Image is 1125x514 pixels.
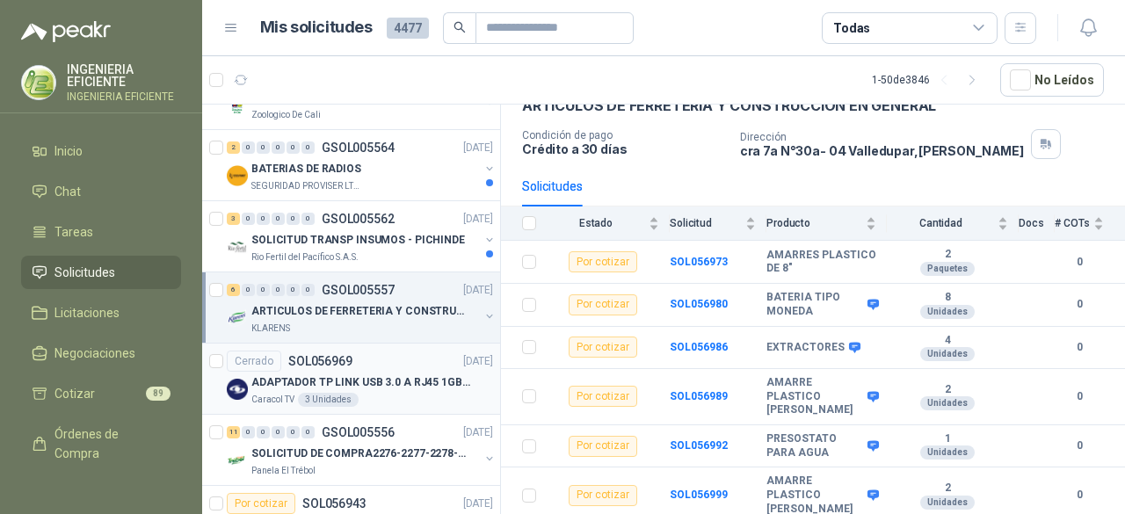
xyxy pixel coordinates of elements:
[67,91,181,102] p: INGENIERIA EFICIENTE
[887,291,1008,305] b: 8
[21,21,111,42] img: Logo peakr
[54,384,95,403] span: Cotizar
[887,217,994,229] span: Cantidad
[301,426,315,438] div: 0
[227,137,497,193] a: 2 0 0 0 0 0 GSOL005564[DATE] Company LogoBATERIAS DE RADIOSSEGURIDAD PROVISER LTDA
[887,432,1008,446] b: 1
[920,305,975,319] div: Unidades
[522,177,583,196] div: Solicitudes
[569,251,637,272] div: Por cotizar
[1055,254,1104,271] b: 0
[287,141,300,154] div: 0
[522,97,936,115] p: ARTICULOS DE FERRETERIA Y CONSTRUCCION EN GENERAL
[302,497,367,510] p: SOL056943
[1055,487,1104,503] b: 0
[670,217,742,229] span: Solicitud
[766,341,845,355] b: EXTRACTORES
[251,232,465,249] p: SOLICITUD TRANSP INSUMOS - PICHINDE
[463,140,493,156] p: [DATE]
[322,426,395,438] p: GSOL005556
[227,208,497,264] a: 3 0 0 0 0 0 GSOL005562[DATE] Company LogoSOLICITUD TRANSP INSUMOS - PICHINDERio Fertil del Pacífi...
[1055,339,1104,356] b: 0
[287,426,300,438] div: 0
[387,18,429,39] span: 4477
[887,383,1008,397] b: 2
[227,379,248,400] img: Company Logo
[322,284,395,296] p: GSOL005557
[54,141,83,161] span: Inicio
[740,131,1024,143] p: Dirección
[54,424,164,463] span: Órdenes de Compra
[766,249,876,276] b: AMARRES PLASTICO DE 8"
[227,422,497,478] a: 11 0 0 0 0 0 GSOL005556[DATE] Company LogoSOLICITUD DE COMPRA2276-2277-2278-2284-2285-Panela El T...
[522,129,726,141] p: Condición de pago
[251,303,470,320] p: ARTICULOS DE FERRETERIA Y CONSTRUCCION EN GENERAL
[1055,217,1090,229] span: # COTs
[670,390,728,402] a: SOL056989
[1055,206,1125,241] th: # COTs
[242,141,255,154] div: 0
[251,445,470,462] p: SOLICITUD DE COMPRA2276-2277-2278-2284-2285-
[21,215,181,249] a: Tareas
[766,206,887,241] th: Producto
[1019,206,1055,241] th: Docs
[920,347,975,361] div: Unidades
[454,21,466,33] span: search
[257,426,270,438] div: 0
[227,279,497,336] a: 6 0 0 0 0 0 GSOL005557[DATE] Company LogoARTICULOS DE FERRETERIA Y CONSTRUCCION EN GENERALKLARENS
[272,141,285,154] div: 0
[670,439,728,452] a: SOL056992
[833,18,870,38] div: Todas
[522,141,726,156] p: Crédito a 30 días
[257,141,270,154] div: 0
[670,489,728,501] a: SOL056999
[463,211,493,228] p: [DATE]
[1055,296,1104,313] b: 0
[569,294,637,315] div: Por cotizar
[920,262,975,276] div: Paquetes
[242,426,255,438] div: 0
[287,213,300,225] div: 0
[21,296,181,329] a: Licitaciones
[569,436,637,457] div: Por cotizar
[227,450,248,471] img: Company Logo
[670,341,728,353] a: SOL056986
[322,213,395,225] p: GSOL005562
[54,344,135,363] span: Negociaciones
[260,15,373,40] h1: Mis solicitudes
[463,353,493,370] p: [DATE]
[227,213,240,225] div: 3
[227,165,248,186] img: Company Logo
[920,396,975,410] div: Unidades
[251,393,294,407] p: Caracol TV
[766,217,862,229] span: Producto
[670,206,766,241] th: Solicitud
[54,222,93,242] span: Tareas
[670,256,728,268] a: SOL056973
[301,213,315,225] div: 0
[287,284,300,296] div: 0
[146,387,171,401] span: 89
[887,206,1019,241] th: Cantidad
[21,337,181,370] a: Negociaciones
[227,284,240,296] div: 6
[21,256,181,289] a: Solicitudes
[670,298,728,310] a: SOL056980
[21,377,181,410] a: Cotizar89
[547,206,670,241] th: Estado
[202,344,500,415] a: CerradoSOL056969[DATE] Company LogoADAPTADOR TP LINK USB 3.0 A RJ45 1GB WINDOWSCaracol TV3 Unidades
[569,386,637,407] div: Por cotizar
[22,66,55,99] img: Company Logo
[463,282,493,299] p: [DATE]
[1055,388,1104,405] b: 0
[227,351,281,372] div: Cerrado
[227,308,248,329] img: Company Logo
[740,143,1024,158] p: cra 7a N°30a- 04 Valledupar , [PERSON_NAME]
[272,284,285,296] div: 0
[766,291,863,318] b: BATERIA TIPO MONEDA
